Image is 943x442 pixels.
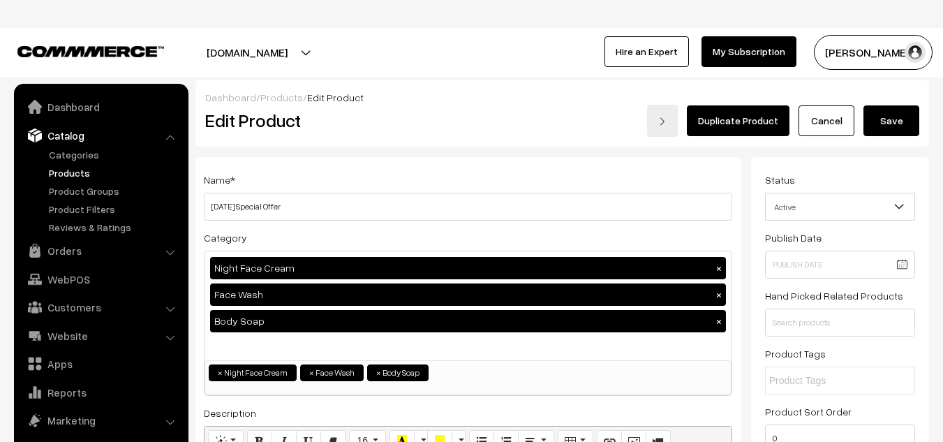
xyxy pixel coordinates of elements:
button: × [713,262,725,274]
button: [PERSON_NAME]… [814,35,933,70]
input: Product Tags [769,374,891,388]
a: Catalog [17,123,184,148]
label: Category [204,230,247,245]
span: Active [766,195,914,219]
a: Marketing [17,408,184,433]
a: My Subscription [701,36,796,67]
span: Edit Product [307,91,364,103]
li: Face Wash [300,364,364,381]
a: Hire an Expert [604,36,689,67]
span: × [376,367,381,379]
input: Search products [765,309,915,337]
a: Dashboard [17,94,184,119]
span: Active [765,193,915,221]
label: Status [765,172,795,187]
a: WebPOS [17,267,184,292]
a: Products [260,91,303,103]
input: Publish Date [765,251,915,279]
li: Body Soap [367,364,429,381]
label: Publish Date [765,230,822,245]
label: Product Tags [765,346,826,361]
a: Duplicate Product [687,105,789,136]
img: user [905,42,926,63]
a: Reports [17,380,184,405]
button: × [713,288,725,301]
span: × [309,367,314,379]
div: / / [205,90,919,105]
a: COMMMERCE [17,42,140,59]
div: Face Wash [210,283,726,306]
div: Body Soap [210,310,726,332]
button: Save [863,105,919,136]
a: Cancel [799,105,854,136]
button: [DOMAIN_NAME] [158,35,336,70]
a: Product Filters [45,202,184,216]
label: Hand Picked Related Products [765,288,903,303]
a: Categories [45,147,184,162]
img: COMMMERCE [17,46,164,57]
label: Description [204,406,256,420]
a: Customers [17,295,184,320]
div: Night Face Cream [210,257,726,279]
h2: Edit Product [205,110,491,131]
a: Reviews & Ratings [45,220,184,235]
a: Products [45,165,184,180]
a: Dashboard [205,91,256,103]
label: Product Sort Order [765,404,852,419]
span: × [218,367,223,379]
a: Product Groups [45,184,184,198]
img: right-arrow.png [658,117,667,126]
label: Name [204,172,235,187]
button: × [713,315,725,327]
a: Apps [17,351,184,376]
a: Website [17,323,184,348]
input: Name [204,193,732,221]
a: Orders [17,238,184,263]
li: Night Face Cream [209,364,297,381]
